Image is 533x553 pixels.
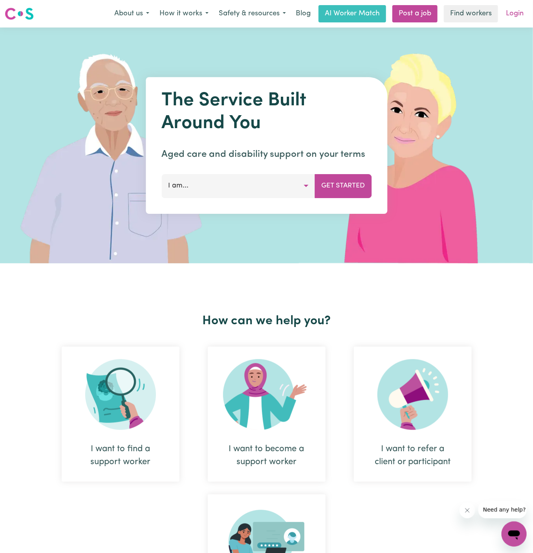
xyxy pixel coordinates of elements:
[85,359,156,430] img: Search
[502,522,527,547] iframe: Button to launch messaging window
[48,314,486,329] h2: How can we help you?
[161,174,315,198] button: I am...
[354,347,472,482] div: I want to refer a client or participant
[478,501,527,518] iframe: Message from company
[377,359,448,430] img: Refer
[81,443,161,468] div: I want to find a support worker
[444,5,498,22] a: Find workers
[501,5,528,22] a: Login
[227,443,307,468] div: I want to become a support worker
[161,147,372,162] p: Aged care and disability support on your terms
[5,5,34,23] a: Careseekers logo
[460,503,475,518] iframe: Close message
[109,6,154,22] button: About us
[154,6,214,22] button: How it works
[291,5,315,22] a: Blog
[223,359,310,430] img: Become Worker
[392,5,438,22] a: Post a job
[373,443,453,468] div: I want to refer a client or participant
[214,6,291,22] button: Safety & resources
[161,90,372,135] h1: The Service Built Around You
[319,5,386,22] a: AI Worker Match
[5,7,34,21] img: Careseekers logo
[62,347,179,482] div: I want to find a support worker
[315,174,372,198] button: Get Started
[208,347,326,482] div: I want to become a support worker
